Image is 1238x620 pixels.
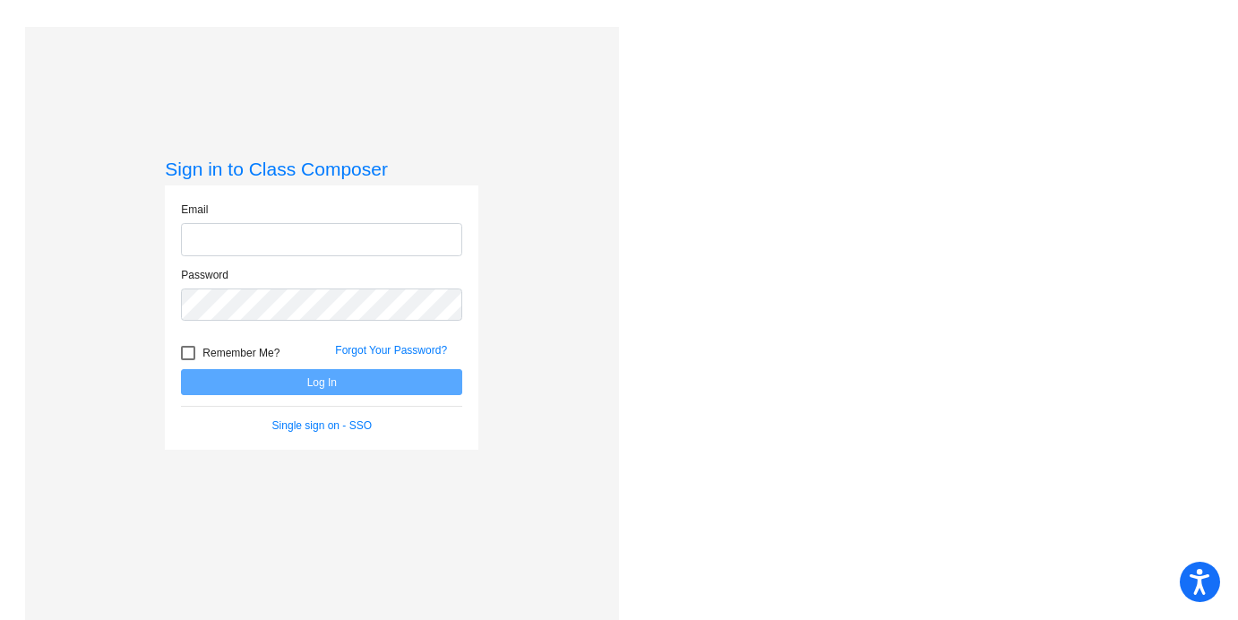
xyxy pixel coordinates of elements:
[202,342,279,364] span: Remember Me?
[181,369,462,395] button: Log In
[181,202,208,218] label: Email
[181,267,228,283] label: Password
[165,158,478,180] h3: Sign in to Class Composer
[335,344,447,357] a: Forgot Your Password?
[272,419,372,432] a: Single sign on - SSO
